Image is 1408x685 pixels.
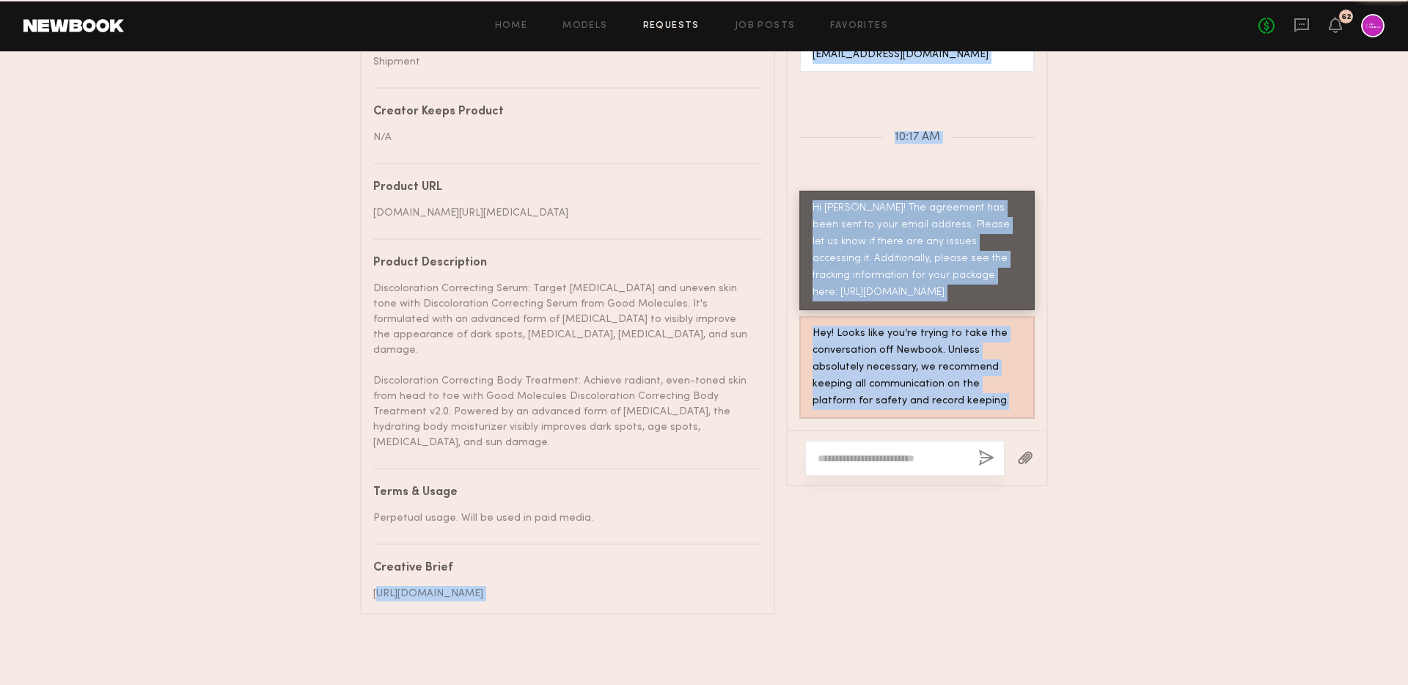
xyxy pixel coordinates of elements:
div: Product Description [373,257,751,269]
div: Terms & Usage [373,487,751,499]
div: [URL][DOMAIN_NAME] [373,586,751,601]
div: Perpetual usage. Will be used in paid media. [373,510,751,526]
div: [DOMAIN_NAME][URL][MEDICAL_DATA] [373,205,751,221]
div: Hi [PERSON_NAME]! The agreement has been sent to your email address. Please let us know if there ... [813,200,1022,301]
div: N/A [373,130,557,145]
div: Shipment [373,54,751,70]
a: Favorites [830,21,888,31]
div: Product URL [373,182,751,194]
div: Creator Keeps Product [373,106,557,118]
div: Creative Brief [373,563,751,574]
div: 62 [1341,13,1352,21]
div: Hey! Looks like you’re trying to take the conversation off Newbook. Unless absolutely necessary, ... [813,326,1022,410]
div: Discoloration Correcting Serum: Target [MEDICAL_DATA] and uneven skin tone with Discoloration Cor... [373,281,751,450]
a: Requests [643,21,700,31]
a: Job Posts [735,21,796,31]
a: Models [562,21,607,31]
a: Home [495,21,528,31]
span: 10:17 AM [895,131,940,144]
